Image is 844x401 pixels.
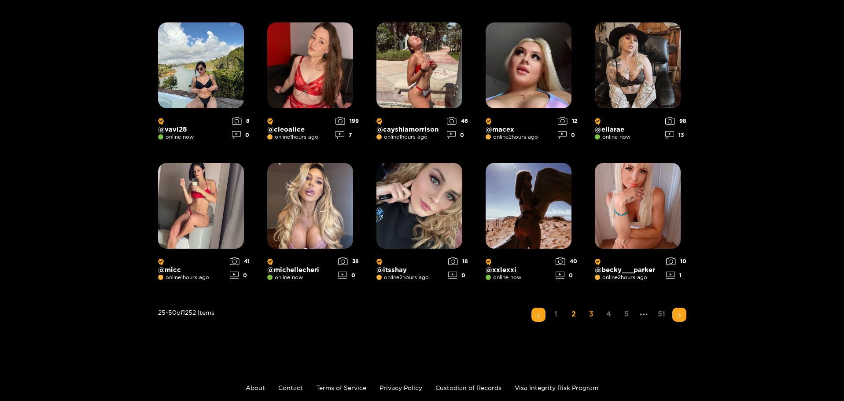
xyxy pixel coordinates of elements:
[536,313,541,318] span: left
[486,117,553,133] p: @ macex
[376,274,429,280] span: online 2 hours ago
[267,134,318,140] span: online 1 hours ago
[619,308,634,322] li: 5
[556,258,577,265] div: 40
[515,384,598,391] a: Visa Integrity Risk Program
[595,22,681,108] img: Creator Profile Image: ellarae
[595,22,686,145] a: Creator Profile Image: ellarae@ellaraeonline now9813
[232,131,250,139] div: 0
[267,163,359,286] a: Creator Profile Image: michellecheri@michellecherionline now380
[338,272,359,279] div: 0
[665,117,686,125] div: 98
[158,163,244,249] img: Creator Profile Image: micc
[338,258,359,265] div: 38
[376,258,444,274] p: @ itsshay
[558,131,577,139] div: 0
[335,117,359,125] div: 199
[316,384,366,391] a: Terms of Service
[158,163,250,286] a: Creator Profile Image: micc@micconline1hours ago410
[158,22,244,108] img: Creator Profile Image: vavi28
[448,272,468,279] div: 0
[246,384,265,391] a: About
[158,258,225,274] p: @ micc
[595,274,647,280] span: online 2 hours ago
[448,258,468,265] div: 18
[230,258,250,265] div: 41
[376,117,442,133] p: @ cayshiamorrison
[595,163,681,249] img: Creator Profile Image: becky___parker
[230,272,250,279] div: 0
[158,134,194,140] span: online now
[267,22,353,108] img: Creator Profile Image: cleoalice
[158,117,228,133] p: @ vavi28
[486,134,538,140] span: online 2 hours ago
[376,134,428,140] span: online 1 hours ago
[447,117,468,125] div: 46
[486,22,577,145] a: Creator Profile Image: macex@macexonline2hours ago120
[158,22,250,145] a: Creator Profile Image: vavi28@vavi28online now80
[666,258,686,265] div: 10
[665,131,686,139] div: 13
[672,308,686,322] button: right
[335,131,359,139] div: 7
[584,308,598,320] a: 3
[584,308,598,322] li: 3
[602,308,616,322] li: 4
[376,22,468,145] a: Creator Profile Image: cayshiamorrison@cayshiamorrisononline1hours ago460
[267,117,331,133] p: @ cleoalice
[486,163,577,286] a: Creator Profile Image: xxlexxi@xxlexxionline now400
[666,272,686,279] div: 1
[602,308,616,320] a: 4
[486,274,521,280] span: online now
[655,308,669,322] li: 51
[267,163,353,249] img: Creator Profile Image: michellecheri
[158,308,214,357] div: 25 - 50 of 1252 items
[549,308,563,322] li: 1
[376,163,468,286] a: Creator Profile Image: itsshay@itsshayonline2hours ago180
[595,117,661,133] p: @ ellarae
[637,308,651,322] li: Next 5 Pages
[677,313,682,318] span: right
[655,308,669,320] a: 51
[595,258,662,274] p: @ becky___parker
[567,308,581,322] li: 2
[267,274,303,280] span: online now
[435,384,501,391] a: Custodian of Records
[595,163,686,286] a: Creator Profile Image: becky___parker@becky___parkeronline2hours ago101
[158,274,209,280] span: online 1 hours ago
[531,308,545,322] button: left
[637,308,651,322] span: •••
[567,308,581,320] a: 2
[556,272,577,279] div: 0
[486,163,571,249] img: Creator Profile Image: xxlexxi
[558,117,577,125] div: 12
[486,258,551,274] p: @ xxlexxi
[267,22,359,145] a: Creator Profile Image: cleoalice@cleoaliceonline1hours ago1997
[267,258,334,274] p: @ michellecheri
[278,384,303,391] a: Contact
[380,384,422,391] a: Privacy Policy
[672,308,686,322] li: Next Page
[232,117,250,125] div: 8
[376,163,462,249] img: Creator Profile Image: itsshay
[486,22,571,108] img: Creator Profile Image: macex
[549,308,563,320] a: 1
[376,22,462,108] img: Creator Profile Image: cayshiamorrison
[619,308,634,320] a: 5
[531,308,545,322] li: Previous Page
[595,134,630,140] span: online now
[447,131,468,139] div: 0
